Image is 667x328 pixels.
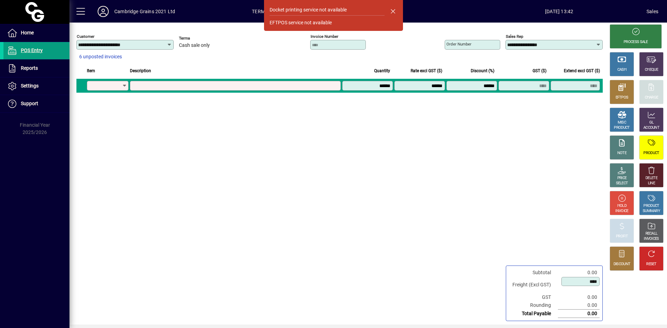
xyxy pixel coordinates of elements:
span: 6 unposted invoices [79,53,122,60]
span: TERMINAL2 [252,6,279,17]
mat-label: Order number [446,42,471,47]
div: SELECT [616,181,628,186]
div: MISC [618,120,626,125]
div: RESET [646,262,657,267]
div: NOTE [617,151,626,156]
div: ACCOUNT [643,125,659,131]
td: 0.00 [558,269,600,277]
a: Reports [3,60,69,77]
span: POS Entry [21,48,43,53]
a: Support [3,95,69,112]
div: PRICE [617,176,627,181]
div: DISCOUNT [614,262,630,267]
div: Cambridge Grains 2021 Ltd [114,6,175,17]
button: 6 unposted invoices [76,51,125,63]
div: INVOICES [644,236,659,242]
span: Rate excl GST ($) [411,67,442,75]
span: Quantity [374,67,390,75]
div: INVOICE [615,209,628,214]
mat-label: Sales rep [506,34,523,39]
span: Discount (%) [471,67,494,75]
td: Freight (Excl GST) [509,277,558,293]
div: CHEQUE [645,67,658,73]
span: Extend excl GST ($) [564,67,600,75]
td: Total Payable [509,310,558,318]
span: Cash sale only [179,43,210,48]
div: RECALL [645,231,658,236]
div: PRODUCT [643,151,659,156]
div: EFTPOS [616,95,628,100]
div: PRODUCT [643,203,659,209]
a: Home [3,24,69,42]
a: Settings [3,77,69,95]
div: EFTPOS service not available [270,19,332,26]
td: 0.00 [558,293,600,301]
div: PRODUCT [614,125,629,131]
span: Terms [179,36,221,41]
td: GST [509,293,558,301]
div: GL [649,120,654,125]
div: Sales [647,6,658,17]
mat-label: Customer [77,34,94,39]
mat-label: Invoice number [311,34,338,39]
span: GST ($) [533,67,546,75]
td: 0.00 [558,301,600,310]
div: CASH [617,67,626,73]
div: CHARGE [645,95,658,100]
div: DELETE [645,176,657,181]
td: Rounding [509,301,558,310]
td: 0.00 [558,310,600,318]
button: Profile [92,5,114,18]
span: Description [130,67,151,75]
span: Home [21,30,34,35]
td: Subtotal [509,269,558,277]
span: [DATE] 13:42 [472,6,647,17]
span: Support [21,101,38,106]
span: Item [87,67,95,75]
div: LINE [648,181,655,186]
div: HOLD [617,203,626,209]
span: Reports [21,65,38,71]
div: PROFIT [616,234,628,239]
span: Settings [21,83,39,89]
div: PROCESS SALE [624,40,648,45]
div: SUMMARY [643,209,660,214]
